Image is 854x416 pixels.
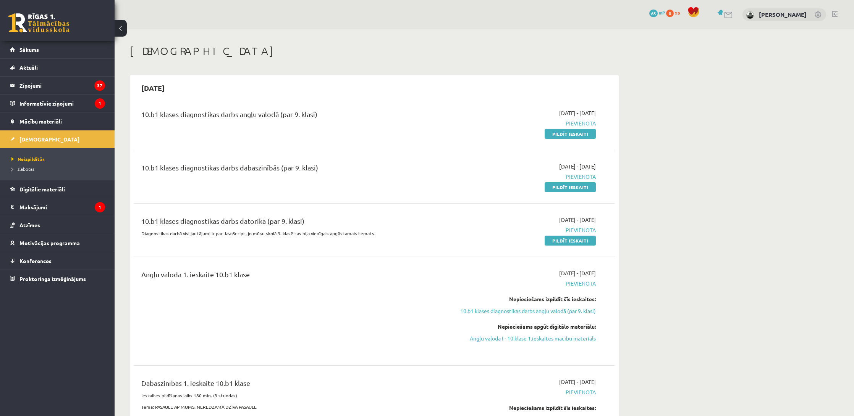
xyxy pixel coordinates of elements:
h1: [DEMOGRAPHIC_DATA] [130,45,619,58]
span: 0 [666,10,674,17]
i: 37 [94,80,105,91]
div: Nepieciešams apgūt digitālo materiālu: [452,323,596,331]
span: Izlabotās [11,166,34,172]
a: Sākums [10,41,105,58]
legend: Informatīvie ziņojumi [19,95,105,112]
a: 0 xp [666,10,684,16]
div: Nepieciešams izpildīt šīs ieskaites: [452,404,596,412]
a: Mācību materiāli [10,112,105,130]
a: Rīgas 1. Tālmācības vidusskola [8,13,70,32]
span: Motivācijas programma [19,239,80,246]
a: Pildīt ieskaiti [545,236,596,246]
img: Mārtiņš Balodis [746,11,754,19]
a: Aktuāli [10,59,105,76]
span: mP [659,10,665,16]
div: Dabaszinības 1. ieskaite 10.b1 klase [141,378,440,392]
div: 10.b1 klases diagnostikas darbs datorikā (par 9. klasi) [141,216,440,230]
a: Izlabotās [11,165,107,172]
span: 65 [649,10,658,17]
a: Atzīmes [10,216,105,234]
span: Pievienota [452,173,596,181]
a: Ziņojumi37 [10,77,105,94]
span: Mācību materiāli [19,118,62,125]
span: Pievienota [452,388,596,396]
a: Motivācijas programma [10,234,105,252]
span: [DATE] - [DATE] [559,269,596,277]
span: [DEMOGRAPHIC_DATA] [19,136,79,143]
span: xp [675,10,680,16]
p: Ieskaites pildīšanas laiks 180 min. (3 stundas) [141,392,440,399]
a: [DEMOGRAPHIC_DATA] [10,130,105,148]
h2: [DATE] [134,79,172,97]
a: Neizpildītās [11,156,107,162]
a: Digitālie materiāli [10,180,105,198]
span: Aktuāli [19,64,38,71]
span: [DATE] - [DATE] [559,378,596,386]
a: Konferences [10,252,105,270]
div: 10.b1 klases diagnostikas darbs dabaszinībās (par 9. klasi) [141,162,440,177]
span: Pievienota [452,226,596,234]
span: [DATE] - [DATE] [559,162,596,170]
i: 1 [95,202,105,212]
a: Angļu valoda I - 10.klase 1.ieskaites mācību materiāls [452,334,596,342]
a: Maksājumi1 [10,198,105,216]
p: Tēma: PASAULE AP MUMS. NEREDZAMĀ DZĪVĀ PASAULE [141,403,440,410]
a: Proktoringa izmēģinājums [10,270,105,288]
a: 10.b1 klases diagnostikas darbs angļu valodā (par 9. klasi) [452,307,596,315]
div: 10.b1 klases diagnostikas darbs angļu valodā (par 9. klasi) [141,109,440,123]
span: Sākums [19,46,39,53]
span: Konferences [19,257,52,264]
a: Pildīt ieskaiti [545,129,596,139]
p: Diagnostikas darbā visi jautājumi ir par JavaScript, jo mūsu skolā 9. klasē tas bija vienīgais ap... [141,230,440,237]
div: Angļu valoda 1. ieskaite 10.b1 klase [141,269,440,283]
a: Pildīt ieskaiti [545,182,596,192]
legend: Maksājumi [19,198,105,216]
a: [PERSON_NAME] [759,11,807,18]
span: [DATE] - [DATE] [559,216,596,224]
a: Informatīvie ziņojumi1 [10,95,105,112]
span: [DATE] - [DATE] [559,109,596,117]
a: 65 mP [649,10,665,16]
span: Digitālie materiāli [19,186,65,193]
legend: Ziņojumi [19,77,105,94]
span: Pievienota [452,279,596,288]
span: Pievienota [452,119,596,127]
i: 1 [95,98,105,109]
span: Atzīmes [19,222,40,228]
span: Proktoringa izmēģinājums [19,275,86,282]
span: Neizpildītās [11,156,45,162]
div: Nepieciešams izpildīt šīs ieskaites: [452,295,596,303]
